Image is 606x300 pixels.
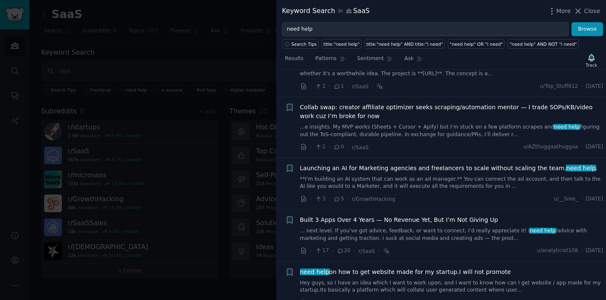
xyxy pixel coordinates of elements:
[581,143,583,151] span: ·
[282,6,369,16] div: Keyword Search SaaS
[581,195,583,203] span: ·
[554,195,578,203] span: u/__Sree_
[337,247,351,255] span: 20
[333,83,344,90] span: 1
[586,83,603,90] span: [DATE]
[404,55,414,63] span: Ask
[556,7,571,16] span: More
[315,55,336,63] span: Patterns
[359,248,375,254] span: r/SaaS
[332,247,334,255] span: ·
[291,41,317,47] span: Search Tips
[333,143,344,151] span: 0
[553,124,581,130] span: need help
[367,41,443,47] div: title:"need help" AND title:"i need"
[352,84,369,89] span: r/SaaS
[324,41,360,47] div: title:"need help"
[315,195,325,203] span: 3
[574,7,600,16] button: Close
[300,216,498,224] a: Built 3 Apps Over 4 Years — No Revenue Yet, But I’m Not Giving Up
[300,63,603,78] a: I started building a side project to fix Interview preparation practice, and I'd love your brutal...
[322,39,361,49] a: title:"need help"
[378,247,380,255] span: ·
[586,143,603,151] span: [DATE]
[300,279,603,294] a: Hey guys, so I have an idea which I want to work upon, and I want to know how can I get website /...
[352,196,395,202] span: r/GrowthHacking
[282,22,569,37] input: Try a keyword related to your business
[353,247,355,255] span: ·
[299,268,330,275] span: need help
[401,52,425,69] a: Ask
[529,228,556,234] span: need help
[315,247,329,255] span: 17
[310,195,312,203] span: ·
[315,143,325,151] span: 1
[450,41,503,47] div: "need help" OR "i need"
[566,165,596,171] span: need help
[312,52,348,69] a: Patterns
[571,22,603,37] button: Browse
[372,82,373,91] span: ·
[282,52,306,69] a: Results
[540,83,578,90] span: u/Top_Stuff612
[581,83,583,90] span: ·
[338,8,343,15] span: in
[548,7,571,16] button: More
[300,164,598,173] a: Launching an AI for Marketing agencies and freelancers to scale without scaling the team.need help.
[333,195,344,203] span: 5
[584,7,600,16] span: Close
[300,176,603,190] a: **I'm building an AI system that can work as an ad manager.** You can connect the ad account, and...
[329,143,330,152] span: ·
[300,164,598,173] span: Launching an AI for Marketing agencies and freelancers to scale without scaling the team. .
[508,39,579,49] a: "need help" AND NOT "i need"
[347,195,349,203] span: ·
[510,41,577,47] div: "need help" AND NOT "i need"
[583,52,600,69] button: Track
[285,55,303,63] span: Results
[300,103,603,121] a: Collab swap: creator affiliate optimizer seeks scraping/automation mentor — I trade SOPs/KB/video...
[329,82,330,91] span: ·
[310,247,312,255] span: ·
[537,247,578,255] span: u/analyticist108
[282,39,319,49] button: Search Tips
[310,143,312,152] span: ·
[354,52,396,69] a: Sentiment
[310,82,312,91] span: ·
[586,62,597,68] div: Track
[315,83,325,90] span: 1
[586,247,603,255] span: [DATE]
[300,227,603,242] a: ... next level. If you’ve got advice, feedback, or want to connect, I’d really appreciate it! Ine...
[329,195,330,203] span: ·
[347,82,349,91] span: ·
[448,39,505,49] a: "need help" OR "i need"
[357,55,384,63] span: Sentiment
[352,145,369,150] span: r/SaaS
[347,143,349,152] span: ·
[586,195,603,203] span: [DATE]
[300,124,603,138] a: ...e insights. My MVP works (Sheets + Cursor + Apify) but I’m stuck on a few platform scrapes and...
[364,39,445,49] a: title:"need help" AND title:"i need"
[523,143,578,151] span: u/AZthuggaathuggaa
[300,268,511,276] span: on how to get website made for my startup.I will not promote
[581,247,583,255] span: ·
[300,268,511,276] a: need helpon how to get website made for my startup.I will not promote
